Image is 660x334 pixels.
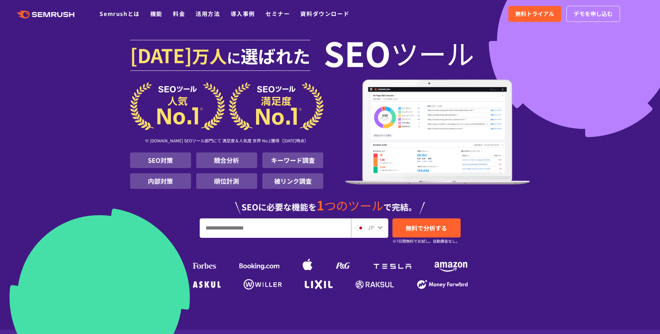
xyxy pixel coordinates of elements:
span: つのツール [324,197,383,214]
span: に [227,47,241,67]
a: 無料で分析する [392,218,461,237]
a: Semrushとは [100,9,140,18]
span: 万人 [192,43,227,68]
span: で完結。 [383,201,417,213]
a: 導入事例 [231,9,255,18]
span: 無料で分析する [406,224,447,232]
div: ※ [DOMAIN_NAME] SEOツール部門にて 満足度＆人気度 世界 No.1獲得（[DATE]時点） [130,130,324,152]
a: デモを申し込む [566,6,620,22]
li: SEO対策 [130,152,191,168]
span: 無料トライアル [515,9,554,18]
small: ※7日間無料でお試し。自動課金なし。 [392,238,460,244]
span: ツール [391,39,474,67]
a: 活用方法 [196,9,220,18]
span: [DATE] [130,41,192,69]
span: JP [367,223,374,232]
li: キーワード調査 [262,152,323,168]
a: 資料ダウンロード [300,9,349,18]
li: 競合分析 [196,152,257,168]
li: 内部対策 [130,173,191,189]
span: 選ばれた [241,43,310,68]
span: SEO [324,39,391,67]
input: URL、キーワードを入力してください [200,219,351,237]
a: 機能 [150,9,162,18]
span: デモを申し込む [574,9,613,18]
li: 順位計測 [196,173,257,189]
a: 料金 [173,9,185,18]
span: 1 [317,195,324,214]
a: 無料トライアル [508,6,561,22]
li: 被リンク調査 [262,173,323,189]
div: SEOに必要な機能を [130,192,530,215]
a: セミナー [265,9,290,18]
